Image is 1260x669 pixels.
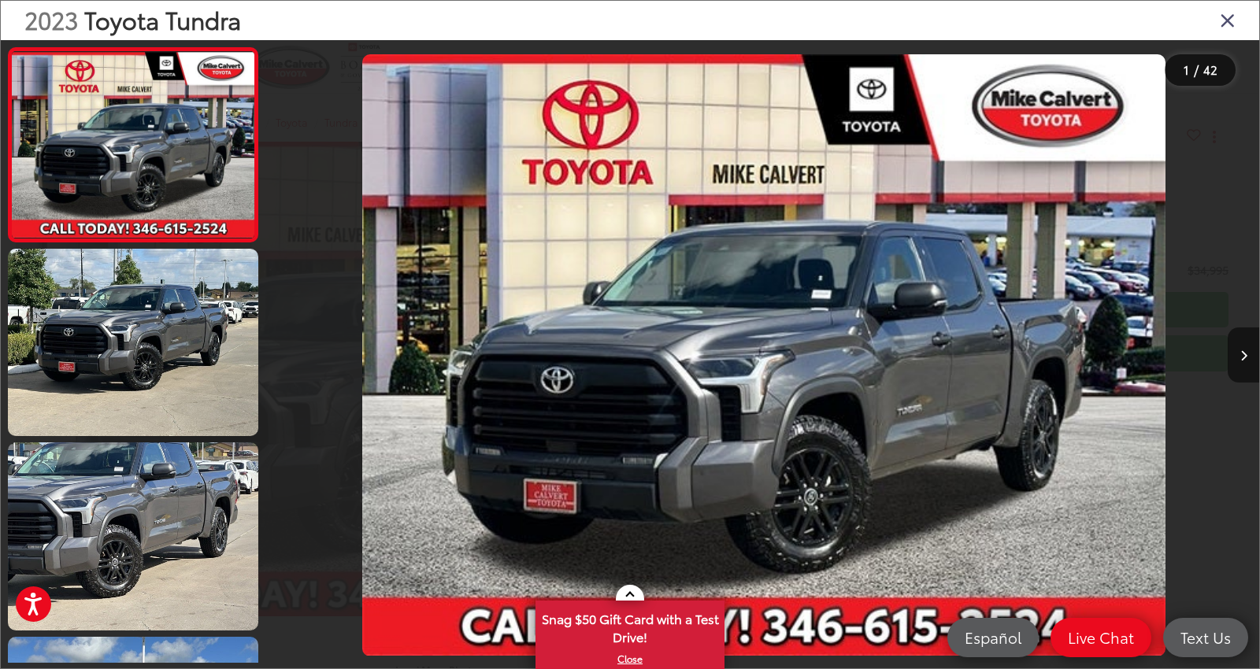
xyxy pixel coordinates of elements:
[362,54,1165,656] img: 2023 Toyota Tundra SR5
[6,441,261,632] img: 2023 Toyota Tundra SR5
[84,2,241,36] span: Toyota Tundra
[1051,618,1151,657] a: Live Chat
[1163,618,1248,657] a: Text Us
[1203,61,1217,78] span: 42
[957,627,1029,647] span: Español
[537,602,723,650] span: Snag $50 Gift Card with a Test Drive!
[6,247,261,438] img: 2023 Toyota Tundra SR5
[24,2,78,36] span: 2023
[9,52,257,237] img: 2023 Toyota Tundra SR5
[1220,9,1236,30] i: Close gallery
[947,618,1039,657] a: Español
[1173,627,1239,647] span: Text Us
[1184,61,1189,78] span: 1
[269,54,1259,656] div: 2023 Toyota Tundra SR5 0
[1192,65,1200,76] span: /
[1060,627,1142,647] span: Live Chat
[1228,327,1259,383] button: Next image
